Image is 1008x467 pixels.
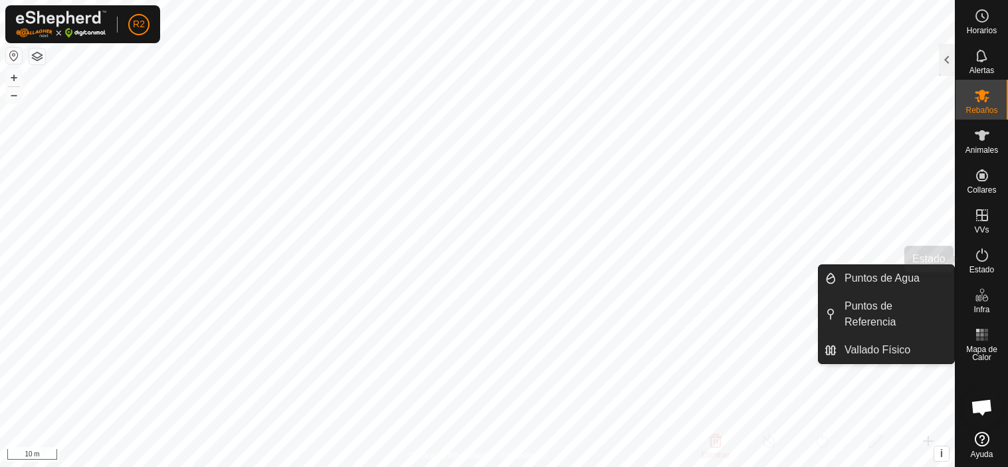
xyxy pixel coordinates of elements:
[837,337,954,363] a: Vallado Físico
[967,186,996,194] span: Collares
[845,270,920,286] span: Puntos de Agua
[819,337,954,363] li: Vallado Físico
[409,450,485,462] a: Política de Privacidad
[962,387,1002,427] div: Chat abierto
[956,426,1008,464] a: Ayuda
[965,146,998,154] span: Animales
[6,87,22,103] button: –
[819,293,954,335] li: Puntos de Referencia
[819,265,954,292] li: Puntos de Agua
[845,342,910,358] span: Vallado Físico
[837,265,954,292] a: Puntos de Agua
[940,448,943,459] span: i
[969,66,994,74] span: Alertas
[837,293,954,335] a: Puntos de Referencia
[959,345,1005,361] span: Mapa de Calor
[845,298,946,330] span: Puntos de Referencia
[29,48,45,64] button: Capas del Mapa
[969,266,994,274] span: Estado
[6,70,22,86] button: +
[934,446,949,461] button: i
[965,106,997,114] span: Rebaños
[971,450,993,458] span: Ayuda
[973,306,989,314] span: Infra
[974,226,989,234] span: VVs
[6,48,22,64] button: Restablecer Mapa
[16,11,106,38] img: Logo Gallagher
[502,450,546,462] a: Contáctenos
[133,17,145,31] span: R2
[967,27,997,35] span: Horarios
